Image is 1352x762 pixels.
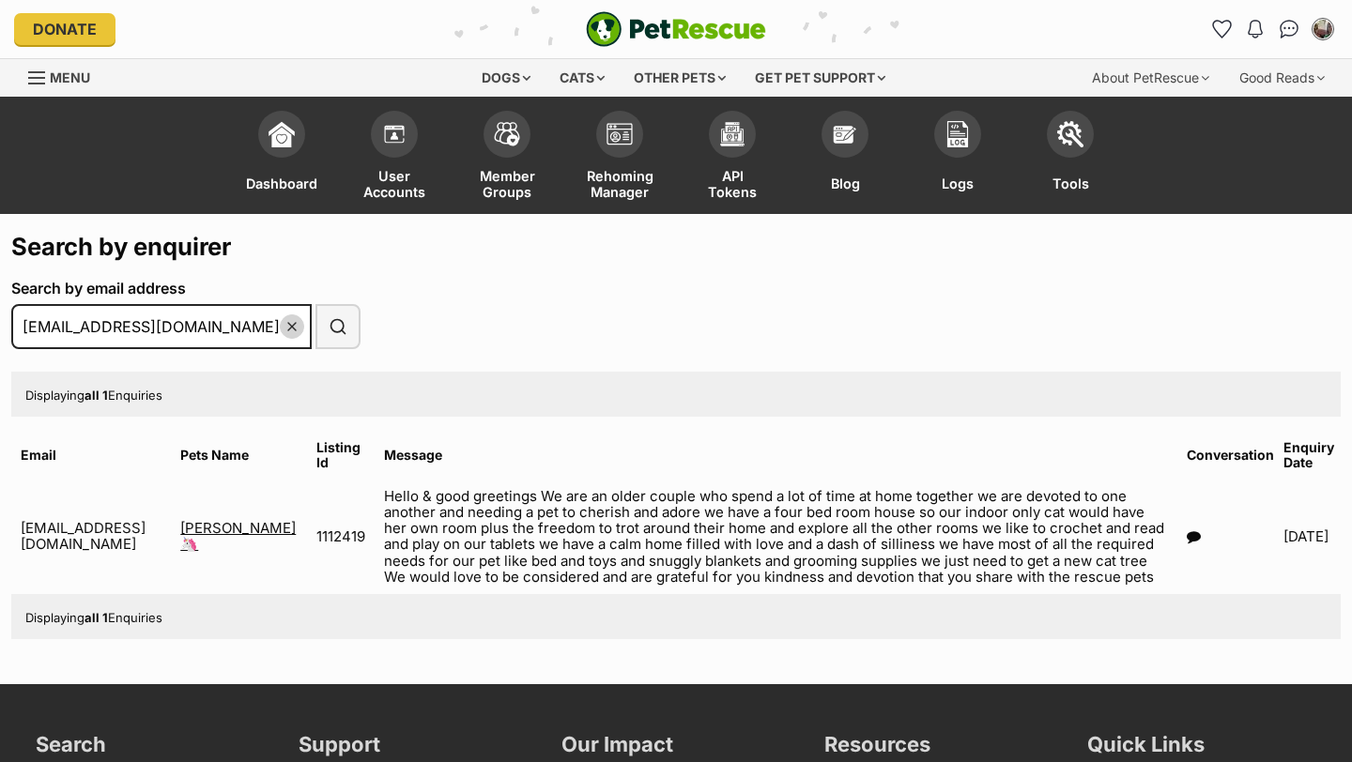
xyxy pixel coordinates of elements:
td: 1112419 [309,480,375,593]
a: Blog [789,101,901,214]
a: Member Groups [451,101,563,214]
img: group-profile-icon-3fa3cf56718a62981997c0bc7e787c4b2cf8bcc04b72c1350f741eb67cf2f40e.svg [607,123,633,145]
div: Get pet support [742,59,899,97]
img: notifications-46538b983faf8c2785f20acdc204bb7945ddae34d4c08c2a6579f10ce5e182be.svg [1248,20,1263,38]
span: Dashboard [246,167,317,200]
span: Blog [831,167,860,200]
div: Good Reads [1226,59,1338,97]
div: Cats [546,59,618,97]
span: User Accounts [361,167,427,200]
th: Email [13,433,171,478]
strong: all 1 [84,388,108,403]
img: dashboard-icon-eb2f2d2d3e046f16d808141f083e7271f6b2e854fb5c12c21221c1fb7104beca.svg [269,121,295,147]
button: My account [1308,14,1338,44]
img: blogs-icon-e71fceff818bbaa76155c998696f2ea9b8fc06abc828b24f45ee82a475c2fd99.svg [832,121,858,147]
th: Message [376,433,1177,478]
img: logs-icon-5bf4c29380941ae54b88474b1138927238aebebbc450bc62c8517511492d5a22.svg [945,121,971,147]
button: Notifications [1240,14,1270,44]
a: Conversations [1274,14,1304,44]
img: team-members-icon-5396bd8760b3fe7c0b43da4ab00e1e3bb1a5d9ba89233759b79545d2d3fc5d0d.svg [494,122,520,146]
a: PetRescue [586,11,766,47]
span: Displaying Enquiries [25,388,162,403]
ul: Account quick links [1206,14,1338,44]
img: members-icon-d6bcda0bfb97e5ba05b48644448dc2971f67d37433e5abca221da40c41542bd5.svg [381,121,407,147]
label: Search by email address [11,280,312,297]
div: About PetRescue [1079,59,1222,97]
th: Pets Name [173,433,307,478]
img: tools-icon-677f8b7d46040df57c17cb185196fc8e01b2b03676c49af7ba82c462532e62ee.svg [1057,121,1083,147]
a: Donate [14,13,115,45]
span: Member Groups [474,167,540,200]
span: Menu [50,69,90,85]
span: Logs [942,167,974,200]
div: Other pets [621,59,739,97]
strong: all 1 [84,610,108,625]
span: API Tokens [699,167,765,200]
img: chat-41dd97257d64d25036548639549fe6c8038ab92f7586957e7f3b1b290dea8141.svg [1280,20,1299,38]
a: [PERSON_NAME] 🦄 [180,519,296,553]
a: Favourites [1206,14,1237,44]
td: [EMAIL_ADDRESS][DOMAIN_NAME] [13,480,171,593]
a: Dashboard [225,101,338,214]
th: Enquiry Date [1283,433,1339,478]
a: Rehoming Manager [563,101,676,214]
img: Susan Irwin profile pic [1314,20,1332,38]
span: Displaying Enquiries [25,610,162,625]
td: Hello & good greetings We are an older couple who spend a lot of time at home together we are dev... [376,480,1177,593]
a: Logs [901,101,1014,214]
span: Rehoming Manager [587,167,653,200]
span: Tools [1052,167,1089,200]
td: [DATE] [1283,480,1339,593]
th: Listing Id [309,433,375,478]
div: Dogs [469,59,544,97]
a: Tools [1014,101,1127,214]
img: api-icon-849e3a9e6f871e3acf1f60245d25b4cd0aad652aa5f5372336901a6a67317bd8.svg [719,121,745,147]
a: API Tokens [676,101,789,214]
h1: Search by enquirer [11,230,1341,263]
th: Conversation [1179,433,1282,478]
a: User Accounts [338,101,451,214]
img: logo-e224e6f780fb5917bec1dbf3a21bbac754714ae5b6737aabdf751b685950b380.svg [586,11,766,47]
a: Menu [28,59,103,93]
